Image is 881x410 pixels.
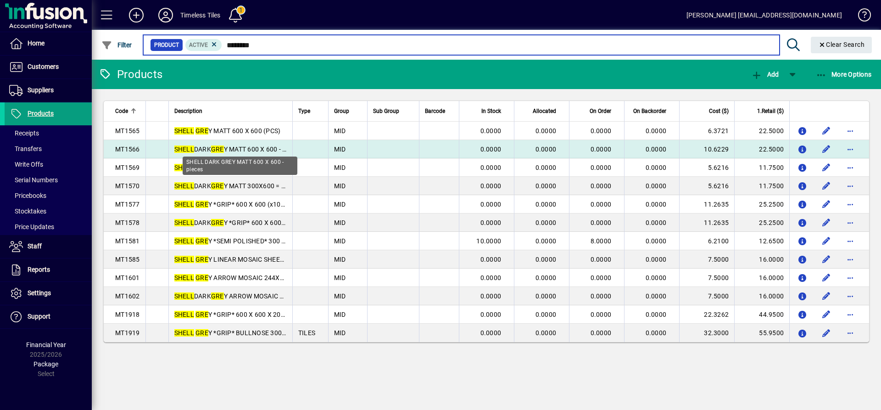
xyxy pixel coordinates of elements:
span: 0.0000 [591,256,612,263]
a: Staff [5,235,92,258]
span: Active [189,42,208,48]
span: 0.0000 [646,182,667,190]
span: 0.0000 [480,146,502,153]
td: 22.5000 [734,122,789,140]
a: Price Updates [5,219,92,235]
button: More options [843,124,858,138]
span: MT1566 [115,146,140,153]
div: SHELL DARK GREY MATT 600 X 600 - pieces [183,157,297,175]
span: MT1581 [115,237,140,245]
em: SHELL [174,146,194,153]
button: Edit [819,289,834,303]
em: GRE [211,292,224,300]
span: Support [28,313,50,320]
span: 0.0000 [480,256,502,263]
span: In Stock [481,106,501,116]
em: GRE [195,237,208,245]
span: 0.0000 [535,237,557,245]
span: 0.0000 [480,127,502,135]
div: Timeless Tiles [180,8,220,22]
span: 0.0000 [535,219,557,226]
span: More Options [816,71,872,78]
span: Write Offs [9,161,43,168]
em: GRE [211,182,224,190]
span: 0.0000 [646,329,667,337]
button: Edit [819,124,834,138]
span: Price Updates [9,223,54,230]
span: 0.0000 [535,311,557,318]
td: 12.6500 [734,232,789,250]
span: MT1601 [115,274,140,281]
span: 0.0000 [480,182,502,190]
span: MID [334,256,346,263]
span: Filter [101,41,132,49]
span: Add [751,71,779,78]
span: Group [334,106,349,116]
button: More options [843,179,858,193]
span: MT1602 [115,292,140,300]
span: MT1565 [115,127,140,135]
button: More options [843,289,858,303]
span: On Order [590,106,611,116]
span: 0.0000 [591,201,612,208]
div: Allocated [520,106,564,116]
button: Edit [819,215,834,230]
em: SHELL [174,164,194,171]
span: 0.0000 [591,292,612,300]
span: Y *GRIP* 600 X 600 (x10) = PCS [174,201,302,208]
button: Add [749,66,781,83]
a: Write Offs [5,157,92,172]
em: SHELL [174,274,194,281]
button: Add [122,7,151,23]
span: MID [334,219,346,226]
span: On Backorder [633,106,666,116]
span: MT1577 [115,201,140,208]
span: DARK Y MATT 600 X 600 - pieces [174,146,301,153]
div: On Order [575,106,619,116]
span: Y *GRIP* BULLNOSE 300 X 600 X 20MM - pieces [174,329,350,337]
button: More options [843,252,858,267]
em: GRE [211,219,224,226]
button: Edit [819,234,834,248]
td: 11.2635 [679,195,734,213]
span: MID [334,274,346,281]
span: 0.0000 [646,164,667,171]
td: 10.6229 [679,140,734,158]
span: Customers [28,63,59,70]
mat-chip: Activation Status: Active [185,39,222,51]
span: Financial Year [26,341,66,348]
div: Barcode [425,106,453,116]
td: 16.0000 [734,287,789,305]
div: Products [99,67,162,82]
span: 0.0000 [591,164,612,171]
div: On Backorder [630,106,675,116]
span: MT1569 [115,164,140,171]
span: MT1570 [115,182,140,190]
button: Edit [819,252,834,267]
span: MT1585 [115,256,140,263]
span: DARK Y ARROW MOSAIC SHEET 244 X 283 [174,292,331,300]
button: More options [843,142,858,157]
button: More options [843,270,858,285]
span: Staff [28,242,42,250]
button: Edit [819,160,834,175]
span: Barcode [425,106,445,116]
span: 0.0000 [591,146,612,153]
span: Y *GRIP* 600 X 600 X 20MM (PCS ) [174,311,312,318]
td: 7.5000 [679,250,734,269]
td: 32.3000 [679,324,734,342]
button: Edit [819,197,834,212]
span: Home [28,39,45,47]
span: 0.0000 [646,146,667,153]
span: Allocated [533,106,556,116]
button: More options [843,197,858,212]
td: 11.2635 [679,213,734,232]
span: Code [115,106,128,116]
span: 0.0000 [646,274,667,281]
span: Package [33,360,58,368]
button: Clear [811,37,872,53]
a: Customers [5,56,92,79]
a: Transfers [5,141,92,157]
span: Pricebooks [9,192,46,199]
span: Product [154,40,179,50]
